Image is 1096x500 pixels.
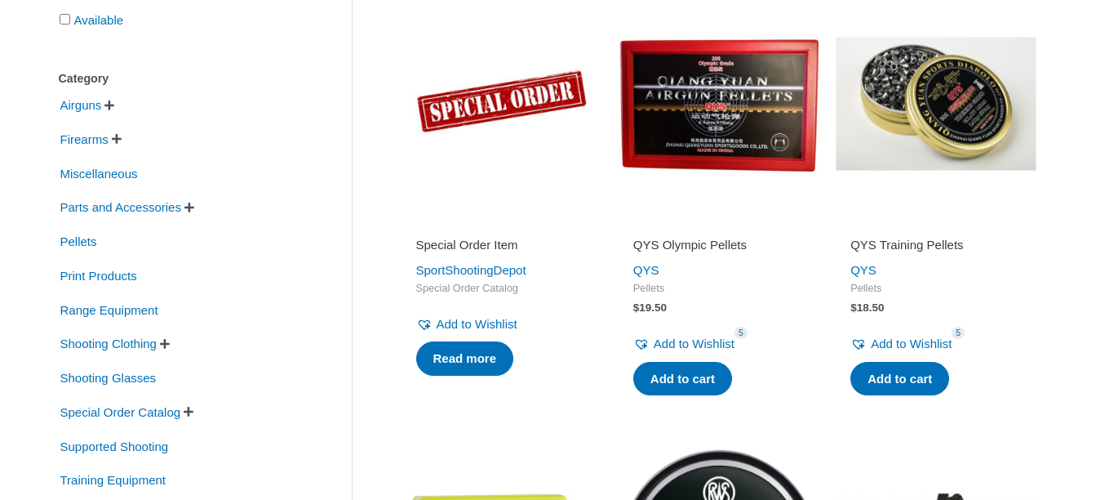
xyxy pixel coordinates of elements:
[59,268,139,282] a: Print Products
[734,327,748,339] span: 5
[850,263,876,277] a: QYS
[402,3,602,204] img: Special Order Item
[59,67,303,91] div: Category
[59,97,104,111] a: Airguns
[59,467,168,494] span: Training Equipment
[59,438,171,452] a: Supported Shooting
[59,160,140,188] span: Miscellaneous
[619,3,819,204] img: QYS Olympic Pellets
[59,132,110,145] a: Firearms
[59,472,168,486] a: Training Equipment
[59,364,158,392] span: Shooting Glasses
[836,3,1036,204] img: QYS Training Pellets
[59,199,183,213] a: Parts and Accessories
[871,337,952,350] span: Add to Wishlist
[952,327,965,339] span: 5
[60,14,70,25] input: Available
[850,282,1022,296] span: Pellets
[74,13,124,27] a: Available
[850,237,1022,253] h2: QYS Training Pellets
[633,301,667,314] bdi: 19.50
[633,362,732,396] a: Add to cart: “QYS Olympic Pellets”
[59,126,110,154] span: Firearms
[416,263,526,277] a: SportShootingDepot
[850,301,884,314] bdi: 18.50
[633,214,805,234] iframe: Customer reviews powered by Trustpilot
[416,342,514,376] a: Read more about “Special Order Item”
[59,370,158,384] a: Shooting Glasses
[59,301,160,315] a: Range Equipment
[112,133,122,145] span: 
[59,228,99,256] span: Pellets
[59,399,183,426] span: Special Order Catalog
[104,100,114,111] span: 
[59,194,183,221] span: Parts and Accessories
[416,282,588,296] span: Special Order Catalog
[654,337,734,350] span: Add to Wishlist
[633,263,659,277] a: QYS
[59,297,160,324] span: Range Equipment
[437,317,517,331] span: Add to Wishlist
[59,404,183,418] a: Special Order Catalog
[850,237,1022,259] a: QYS Training Pellets
[633,301,640,314] span: $
[59,336,158,350] a: Shooting Clothing
[160,338,170,350] span: 
[850,333,952,355] a: Add to Wishlist
[59,262,139,290] span: Print Products
[850,362,949,396] a: Add to cart: “QYS Training Pellets”
[633,237,805,253] h2: QYS Olympic Pellets
[633,237,805,259] a: QYS Olympic Pellets
[416,237,588,259] a: Special Order Item
[416,313,517,336] a: Add to Wishlist
[633,333,734,355] a: Add to Wishlist
[850,301,857,314] span: $
[416,214,588,234] iframe: Customer reviews powered by Trustpilot
[184,202,194,213] span: 
[59,330,158,358] span: Shooting Clothing
[850,214,1022,234] iframe: Customer reviews powered by Trustpilot
[633,282,805,296] span: Pellets
[184,406,193,417] span: 
[59,433,171,461] span: Supported Shooting
[59,165,140,179] a: Miscellaneous
[416,237,588,253] h2: Special Order Item
[59,234,99,248] a: Pellets
[59,92,104,119] span: Airguns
